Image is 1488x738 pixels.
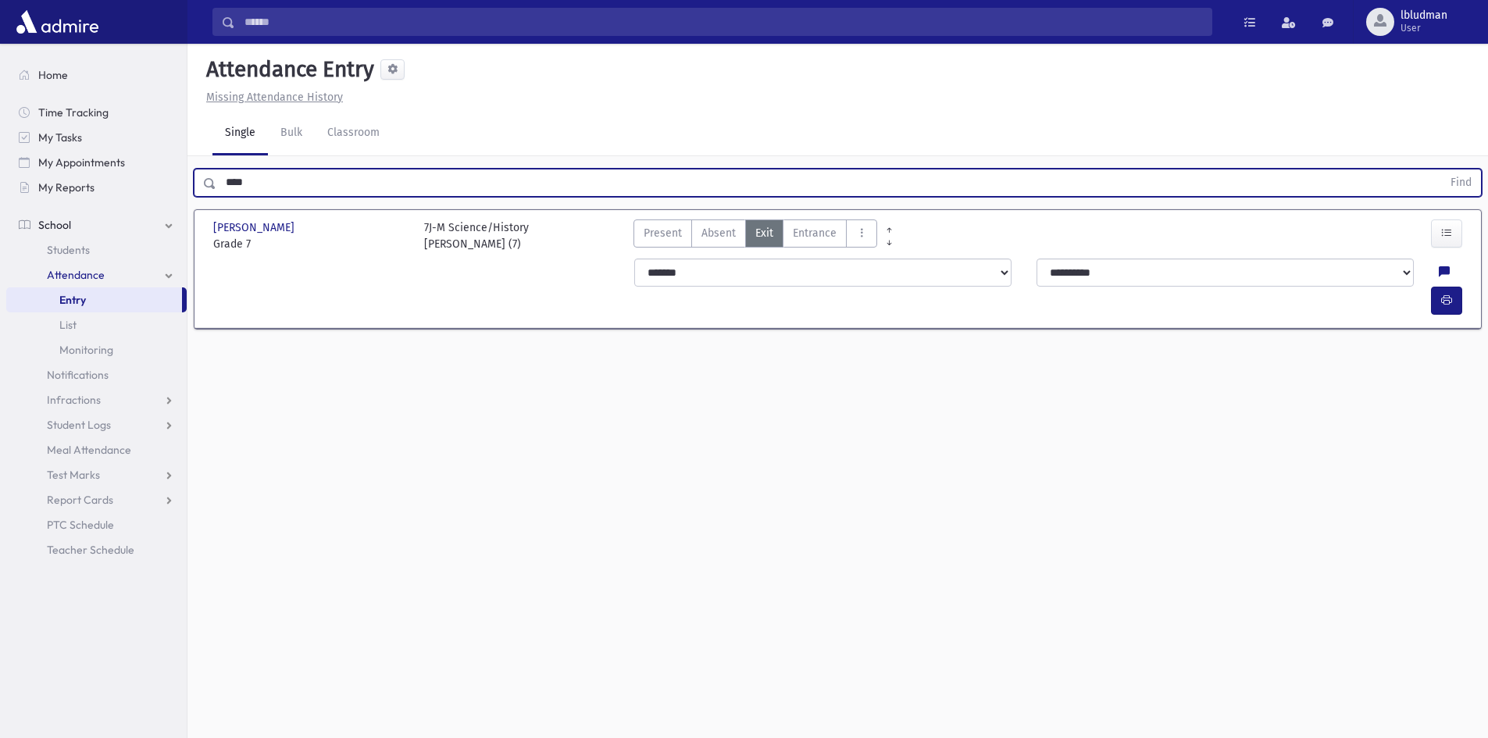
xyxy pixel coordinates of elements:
a: My Reports [6,175,187,200]
a: Report Cards [6,487,187,512]
a: Single [212,112,268,155]
a: Meal Attendance [6,437,187,462]
a: Entry [6,287,182,312]
span: [PERSON_NAME] [213,219,298,236]
h5: Attendance Entry [200,56,374,83]
span: Home [38,68,68,82]
span: Student Logs [47,418,111,432]
a: Student Logs [6,412,187,437]
a: Home [6,62,187,87]
span: Students [47,243,90,257]
a: Students [6,237,187,262]
a: Infractions [6,387,187,412]
a: Monitoring [6,337,187,362]
a: My Appointments [6,150,187,175]
span: Attendance [47,268,105,282]
a: List [6,312,187,337]
span: Time Tracking [38,105,109,119]
a: PTC Schedule [6,512,187,537]
span: Absent [701,225,736,241]
span: lbludman [1401,9,1447,22]
span: My Tasks [38,130,82,144]
span: Monitoring [59,343,113,357]
a: Time Tracking [6,100,187,125]
div: 7J-M Science/History [PERSON_NAME] (7) [424,219,529,252]
span: PTC Schedule [47,518,114,532]
span: List [59,318,77,332]
span: Test Marks [47,468,100,482]
span: Teacher Schedule [47,543,134,557]
span: Entry [59,293,86,307]
a: School [6,212,187,237]
a: Missing Attendance History [200,91,343,104]
span: Exit [755,225,773,241]
img: AdmirePro [12,6,102,37]
span: Grade 7 [213,236,409,252]
span: User [1401,22,1447,34]
span: Present [644,225,682,241]
span: My Reports [38,180,95,194]
span: Notifications [47,368,109,382]
span: Entrance [793,225,837,241]
a: Bulk [268,112,315,155]
span: My Appointments [38,155,125,169]
a: Test Marks [6,462,187,487]
span: Infractions [47,393,101,407]
span: Report Cards [47,493,113,507]
span: Meal Attendance [47,443,131,457]
u: Missing Attendance History [206,91,343,104]
button: Find [1441,169,1481,196]
a: Classroom [315,112,392,155]
input: Search [235,8,1211,36]
a: My Tasks [6,125,187,150]
a: Attendance [6,262,187,287]
div: AttTypes [633,219,877,252]
a: Notifications [6,362,187,387]
span: School [38,218,71,232]
a: Teacher Schedule [6,537,187,562]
